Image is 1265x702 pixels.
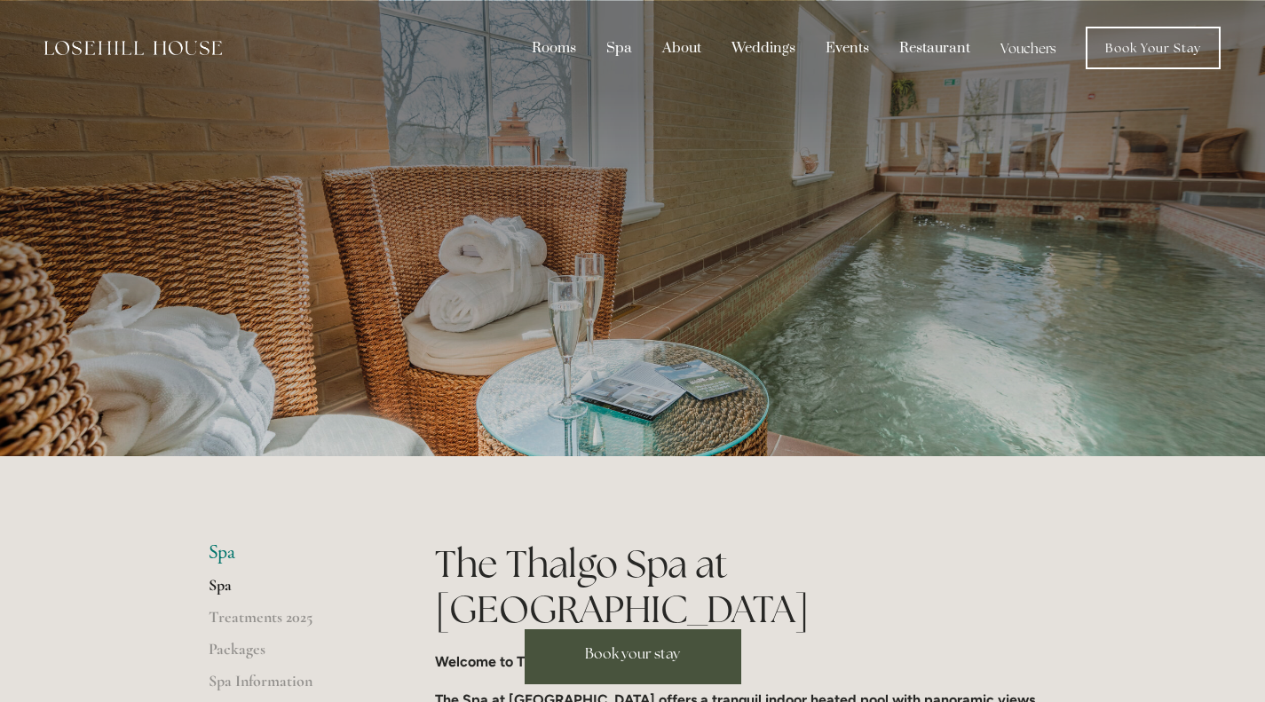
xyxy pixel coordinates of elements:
[1086,27,1221,69] a: Book Your Stay
[518,31,589,65] div: Rooms
[44,41,222,55] img: Losehill House
[525,629,741,684] a: Book your stay
[718,31,809,65] div: Weddings
[435,541,1057,631] h1: The Thalgo Spa at [GEOGRAPHIC_DATA]
[209,607,378,639] a: Treatments 2025
[886,31,984,65] div: Restaurant
[812,31,882,65] div: Events
[209,575,378,607] a: Spa
[987,31,1070,65] a: Vouchers
[209,541,378,564] li: Spa
[649,31,715,65] div: About
[593,31,645,65] div: Spa
[585,644,680,663] span: Book your stay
